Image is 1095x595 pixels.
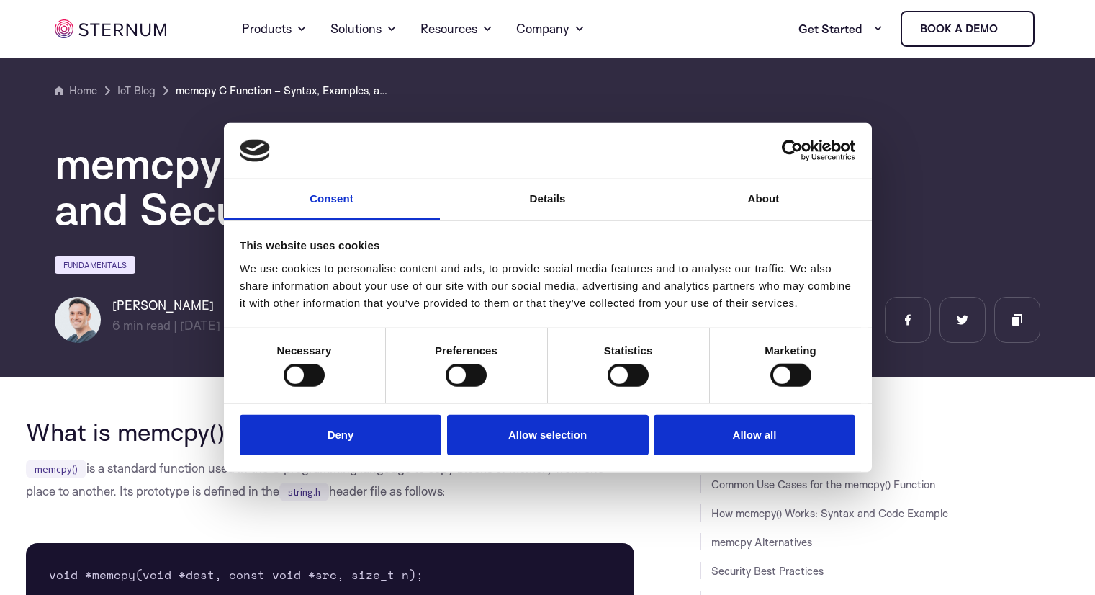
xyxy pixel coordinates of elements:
code: memcpy() [26,460,86,478]
strong: Statistics [604,344,653,357]
strong: Marketing [765,344,816,357]
a: Company [516,3,585,55]
a: Get Started [798,14,883,43]
img: sternum iot [1004,23,1015,35]
a: Products [242,3,307,55]
strong: Necessary [277,344,332,357]
h2: What is memcpy() [26,418,635,445]
button: Deny [240,414,441,455]
a: memcpy C Function – Syntax, Examples, and Security Best Practices [176,82,392,99]
a: Solutions [330,3,397,55]
div: We use cookies to personalise content and ads, to provide social media features and to analyse ou... [240,260,855,312]
a: Home [55,82,97,99]
strong: Preferences [435,344,497,357]
a: How memcpy() Works: Syntax and Code Example [711,506,948,520]
a: Usercentrics Cookiebot - opens in a new window [729,140,855,161]
div: This website uses cookies [240,237,855,254]
a: memcpy Alternatives [711,535,812,549]
img: Igal Zeifman [55,297,101,343]
a: IoT Blog [117,82,156,99]
span: 6 [112,318,120,333]
h6: [PERSON_NAME] [112,297,220,314]
h1: memcpy C Function – Syntax, Examples, and Security Best Practices [55,140,919,232]
code: string.h [279,483,329,501]
span: [DATE] [180,318,220,333]
h3: JUMP TO SECTION [700,418,1070,429]
button: Allow selection [447,414,649,455]
a: Resources [420,3,493,55]
a: Book a demo [901,11,1035,47]
img: logo [240,139,270,162]
a: About [656,179,872,220]
a: Security Best Practices [711,564,824,578]
button: Allow all [654,414,855,455]
a: Common Use Cases for the memcpy() Function [711,478,935,491]
span: min read | [112,318,177,333]
a: Details [440,179,656,220]
a: Fundamentals [55,256,135,274]
p: is a standard function used in the C programming language to copy blocks of memory from one place... [26,457,635,503]
img: sternum iot [55,19,166,38]
a: Consent [224,179,440,220]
